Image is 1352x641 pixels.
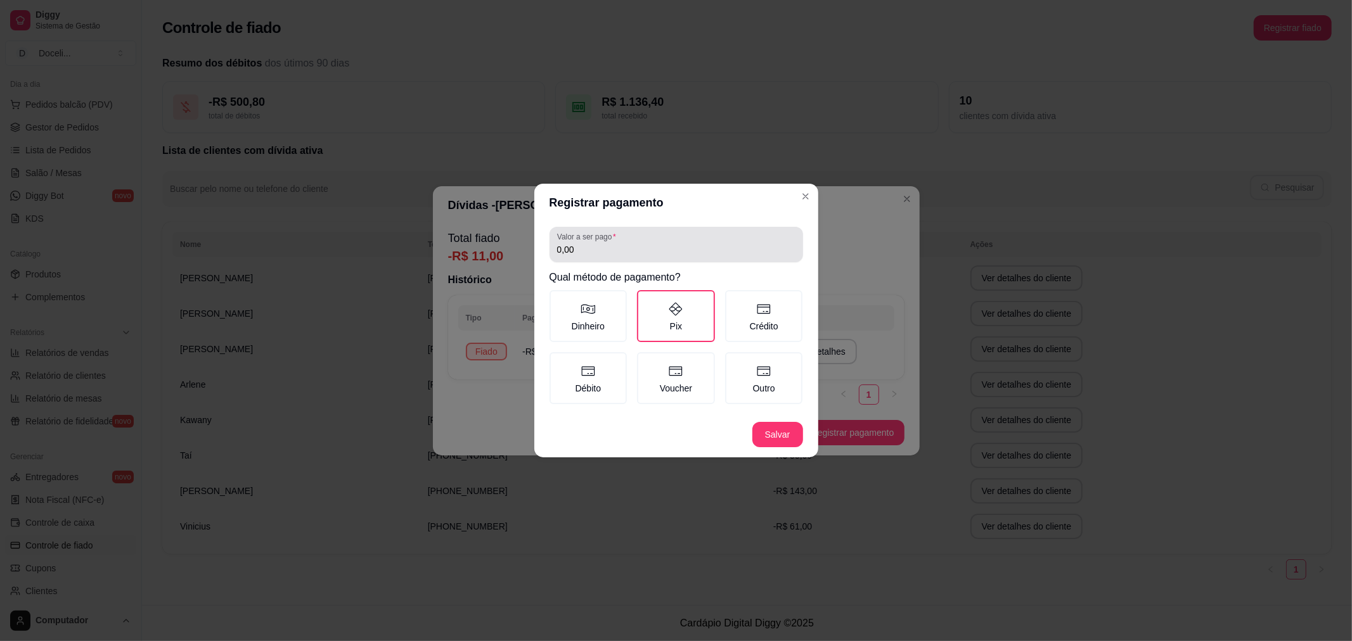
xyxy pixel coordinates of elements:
label: Crédito [725,290,803,342]
label: Pix [637,290,715,342]
label: Débito [550,352,628,404]
input: Valor a ser pago [557,243,795,256]
label: Outro [725,352,803,404]
label: Voucher [637,352,715,404]
button: Salvar [752,422,803,447]
label: Dinheiro [550,290,628,342]
h2: Qual método de pagamento? [550,270,803,285]
button: Close [795,186,816,206]
header: Registrar pagamento [534,184,818,222]
label: Valor a ser pago [557,231,621,242]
